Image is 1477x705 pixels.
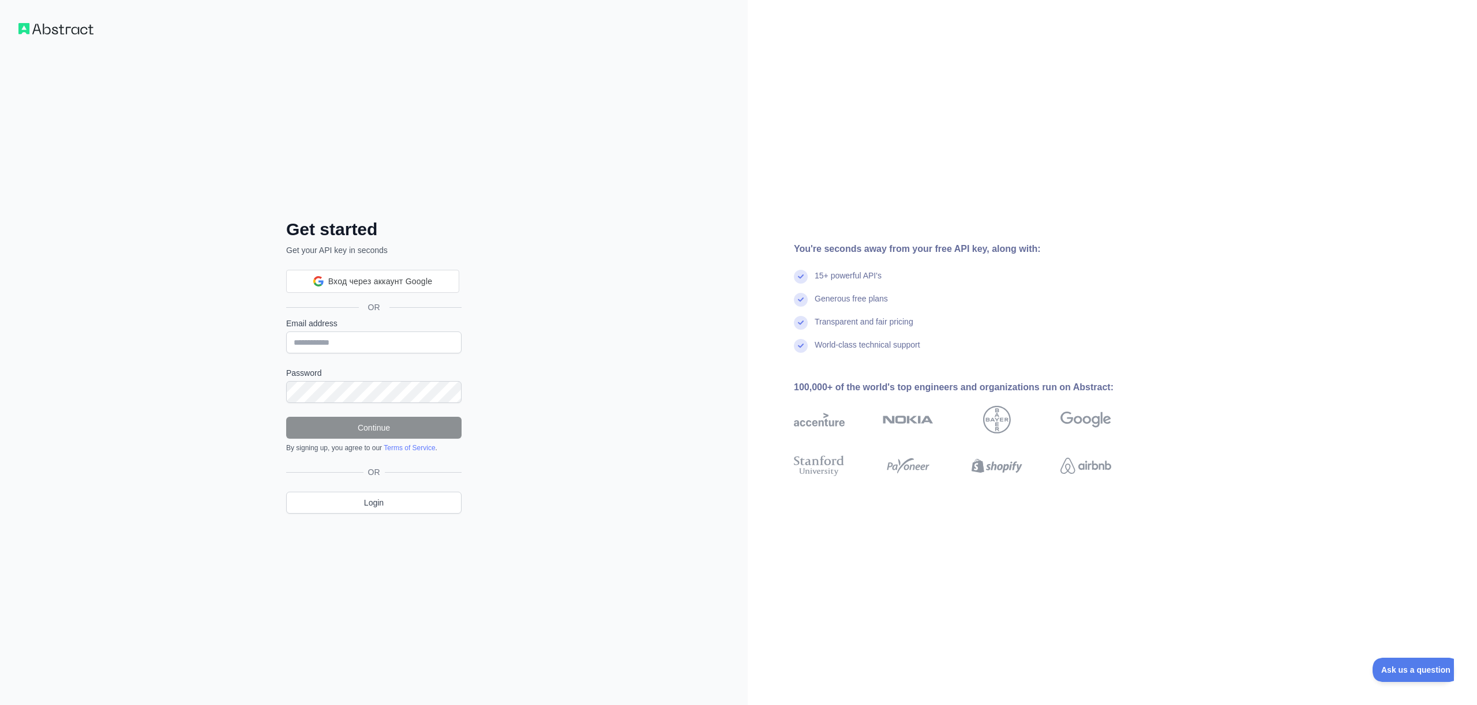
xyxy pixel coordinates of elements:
[972,453,1022,478] img: shopify
[286,318,462,329] label: Email address
[18,23,93,35] img: Workflow
[815,293,888,316] div: Generous free plans
[363,466,385,478] span: OR
[1373,658,1454,682] iframe: Toggle Customer Support
[328,276,433,288] span: Вход через аккаунт Google
[794,339,808,353] img: check mark
[286,367,462,379] label: Password
[286,443,462,453] div: By signing up, you agree to our .
[286,270,459,293] div: Вход через аккаунт Google
[983,406,1011,433] img: bayer
[794,293,808,307] img: check mark
[794,316,808,330] img: check mark
[794,406,845,433] img: accenture
[815,316,913,339] div: Transparent and fair pricing
[384,444,435,452] a: Terms of Service
[286,219,462,240] h2: Get started
[286,492,462,514] a: Login
[794,380,1148,394] div: 100,000+ of the world's top engineers and organizations run on Abstract:
[1060,453,1111,478] img: airbnb
[815,339,920,362] div: World-class technical support
[883,406,934,433] img: nokia
[286,417,462,439] button: Continue
[794,453,845,478] img: stanford university
[286,244,462,256] p: Get your API key in seconds
[359,301,389,313] span: OR
[1060,406,1111,433] img: google
[794,242,1148,256] div: You're seconds away from your free API key, along with:
[794,270,808,284] img: check mark
[883,453,934,478] img: payoneer
[815,270,882,293] div: 15+ powerful API's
